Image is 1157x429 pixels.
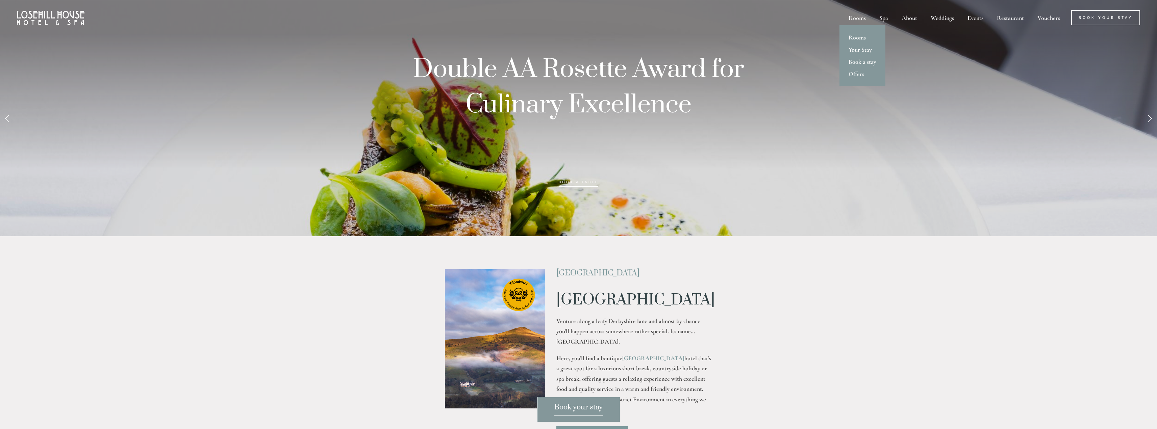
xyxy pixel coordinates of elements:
[839,56,885,68] a: Book a stay
[1031,10,1066,25] a: Vouchers
[554,403,603,415] span: Book your stay
[406,52,751,193] p: Double AA Rosette Award for Culinary Excellence
[537,397,620,422] a: Book your stay
[556,353,712,415] p: Here, you’ll find a boutique hotel that’s a great spot for a luxurious short break, countryside h...
[842,10,872,25] div: Rooms
[839,31,885,44] a: Rooms
[556,316,712,347] p: Venture along a leafy Derbyshire lane and almost by chance you'll happen across somewhere rather ...
[896,10,923,25] div: About
[873,10,894,25] div: Spa
[622,354,684,362] a: [GEOGRAPHIC_DATA]
[17,11,84,25] img: Losehill House
[556,292,712,309] h1: [GEOGRAPHIC_DATA]
[991,10,1030,25] div: Restaurant
[925,10,960,25] div: Weddings
[556,269,712,277] h2: [GEOGRAPHIC_DATA]
[1071,10,1140,25] a: Book Your Stay
[961,10,989,25] div: Events
[1142,108,1157,128] a: Next Slide
[839,44,885,56] a: Your Stay
[839,68,885,80] a: Offers
[559,180,598,187] a: BOOK A TABLE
